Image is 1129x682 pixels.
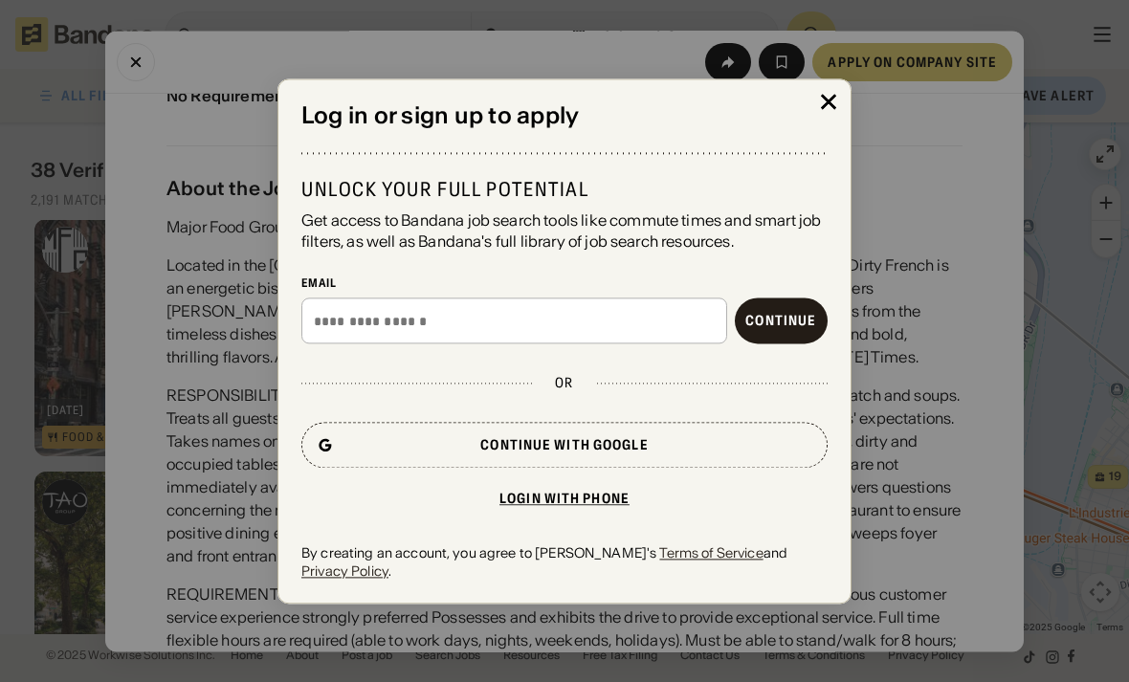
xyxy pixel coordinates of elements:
[301,102,828,130] div: Log in or sign up to apply
[745,315,816,328] div: Continue
[659,545,763,562] a: Terms of Service
[301,209,828,253] div: Get access to Bandana job search tools like commute times and smart job filters, as well as Banda...
[301,275,828,291] div: Email
[555,375,573,392] div: or
[301,545,828,580] div: By creating an account, you agree to [PERSON_NAME]'s and .
[499,493,630,506] div: Login with phone
[301,177,828,202] div: Unlock your full potential
[480,439,648,452] div: Continue with Google
[301,562,388,580] a: Privacy Policy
